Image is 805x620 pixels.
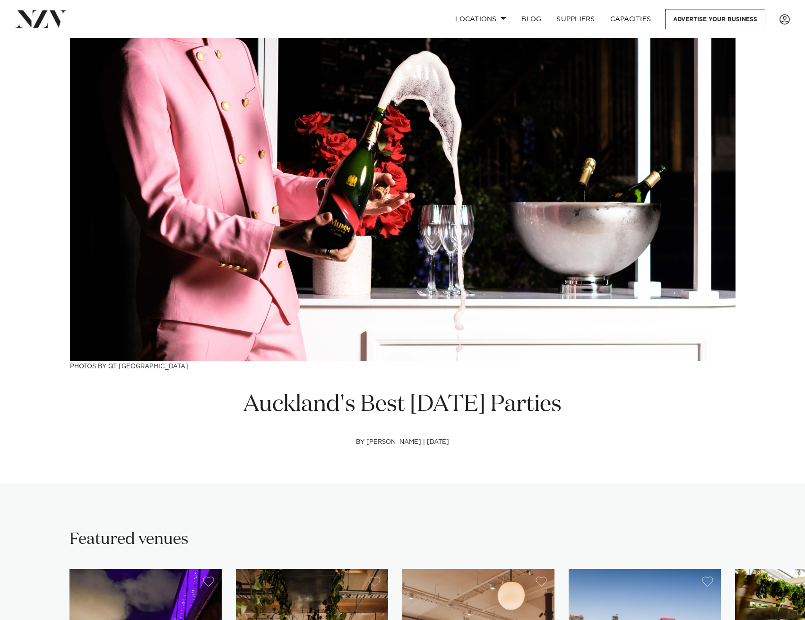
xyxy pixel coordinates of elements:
[241,439,564,469] h4: by [PERSON_NAME] | [DATE]
[15,10,67,27] img: nzv-logo.png
[70,38,736,361] img: Auckland's Best New Year's Eve Parties
[603,9,659,29] a: Capacities
[241,390,564,420] h1: Auckland's Best [DATE] Parties
[69,529,189,550] h2: Featured venues
[665,9,765,29] a: Advertise your business
[70,361,736,371] h3: Photos by QT [GEOGRAPHIC_DATA]
[514,9,549,29] a: BLOG
[448,9,514,29] a: Locations
[549,9,602,29] a: SUPPLIERS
